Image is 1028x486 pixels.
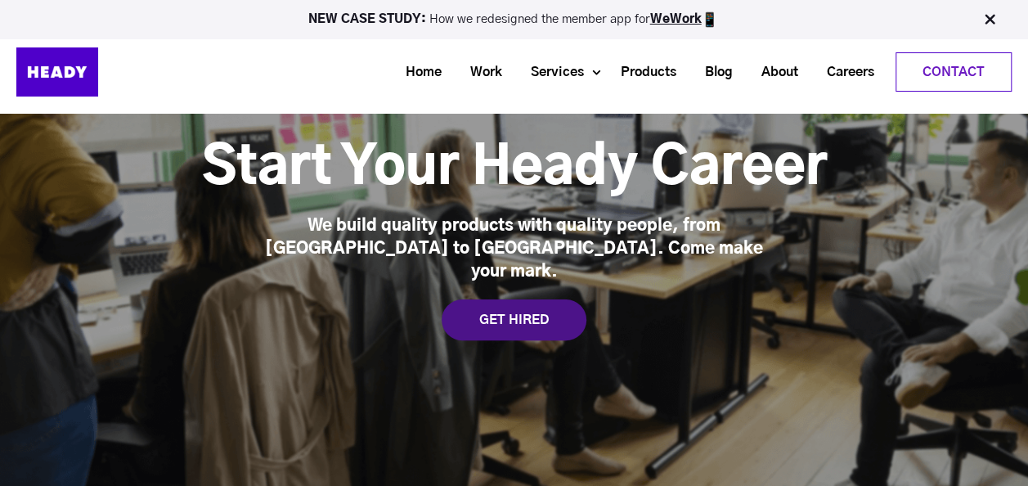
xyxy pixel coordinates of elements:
a: Home [385,57,450,88]
a: GET HIRED [442,299,586,340]
h1: Start Your Heady Career [202,136,827,201]
p: How we redesigned the member app for [7,11,1021,28]
img: Heady_Logo_Web-01 (1) [16,47,98,97]
a: About [741,57,806,88]
a: Blog [685,57,741,88]
a: Services [510,57,592,88]
a: Products [600,57,685,88]
a: Work [450,57,510,88]
img: Close Bar [981,11,998,28]
a: WeWork [650,13,702,25]
div: Navigation Menu [139,52,1012,92]
a: Careers [806,57,882,88]
a: Contact [896,53,1011,91]
div: We build quality products with quality people, from [GEOGRAPHIC_DATA] to [GEOGRAPHIC_DATA]. Come ... [261,214,768,283]
strong: NEW CASE STUDY: [308,13,429,25]
img: app emoji [702,11,718,28]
